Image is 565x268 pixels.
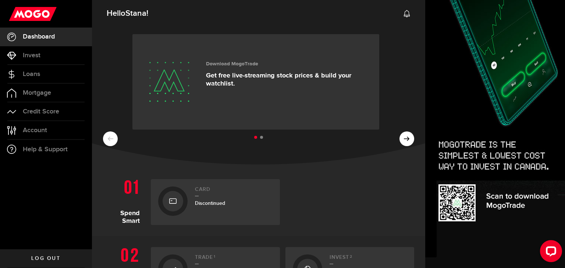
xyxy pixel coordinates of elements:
span: Account [23,127,47,134]
span: Hello ! [107,6,148,21]
h2: Card [195,186,273,196]
h3: Download MogoTrade [206,61,368,67]
span: Dashboard [23,33,55,40]
h1: Spend Smart [103,175,145,225]
sup: 2 [350,254,352,259]
a: Download MogoTrade Get free live-streaming stock prices & build your watchlist. [132,34,379,130]
p: Get free live-streaming stock prices & build your watchlist. [206,72,368,88]
sup: 1 [214,254,216,259]
span: Invest [23,52,40,59]
span: Loans [23,71,40,77]
span: Mortgage [23,90,51,96]
span: Log out [31,256,60,261]
h2: Trade [195,254,273,264]
span: Stana [125,8,146,18]
span: Help & Support [23,146,68,153]
h2: Invest [330,254,407,264]
span: Discontinued [195,200,225,206]
a: CardDiscontinued [151,179,280,225]
iframe: LiveChat chat widget [534,237,565,268]
span: Credit Score [23,108,59,115]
